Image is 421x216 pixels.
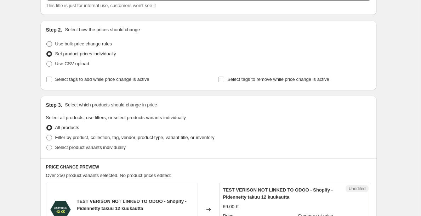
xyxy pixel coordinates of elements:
span: Use CSV upload [55,61,89,66]
span: Select all products, use filters, or select products variants individually [46,115,186,120]
span: This title is just for internal use, customers won't see it [46,3,156,8]
h6: PRICE CHANGE PREVIEW [46,164,371,170]
span: All products [55,125,79,130]
div: 69.00 € [223,203,238,210]
span: Filter by product, collection, tag, vendor, product type, variant title, or inventory [55,135,215,140]
h2: Step 3. [46,101,62,109]
p: Select how the prices should change [65,26,140,33]
span: TEST VERISON NOT LINKED TO ODOO - Shopify - Pidennetty takuu 12 kuukautta [223,187,333,200]
p: Select which products should change in price [65,101,157,109]
span: Use bulk price change rules [55,41,112,46]
span: Select tags to remove while price change is active [227,77,329,82]
span: Select tags to add while price change is active [55,77,149,82]
h2: Step 2. [46,26,62,33]
span: TEST VERISON NOT LINKED TO ODOO - Shopify - Pidennetty takuu 12 kuukautta [77,199,187,211]
span: Unedited [348,186,365,192]
span: Over 250 product variants selected. No product prices edited: [46,173,171,178]
span: Set product prices individually [55,51,116,56]
span: Select product variants individually [55,145,126,150]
